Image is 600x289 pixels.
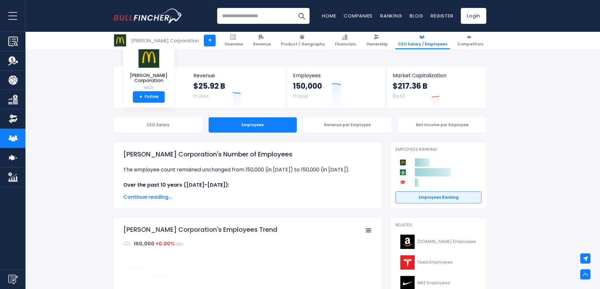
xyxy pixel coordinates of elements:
a: Competitors [454,32,486,49]
span: Revenue [253,42,271,47]
span: [DOMAIN_NAME] Employees [417,239,476,244]
span: Revenue [193,72,280,79]
span: Tesla Employees [417,260,453,265]
a: Go to homepage [114,9,182,23]
a: Revenue $25.92 B FY 2024 [187,67,287,108]
a: Product / Geography [278,32,328,49]
strong: 150,000 [293,81,322,91]
a: Blog [410,12,423,19]
a: [PERSON_NAME] Corporation MCD [128,46,169,91]
span: [PERSON_NAME] Corporation [128,73,169,83]
img: Starbucks Corporation competitors logo [399,168,407,176]
a: Register [431,12,453,19]
span: Product / Geography [281,42,325,47]
a: Ownership [363,32,391,49]
div: Employees [209,117,297,133]
div: Net Income per Employee [398,117,487,133]
a: Revenue [250,32,274,49]
a: Home [322,12,336,19]
li: at [PERSON_NAME] Corporation was 420,000 in fiscal year [DATE]. [123,189,372,204]
span: Employees [293,72,379,79]
img: McDonald's Corporation competitors logo [399,158,407,167]
strong: + [155,240,175,247]
small: MCD [128,85,169,91]
img: AMZN logo [399,235,415,249]
img: Yum! Brands competitors logo [399,178,407,187]
li: The employee count remained unchanged from 150,000 (in [DATE]) to 150,000 (in [DATE]). [123,166,372,174]
img: Bullfincher logo [114,9,182,23]
span: Competitors [457,42,483,47]
text: 375,000 [154,274,167,279]
span: Overview [225,42,243,47]
h1: [PERSON_NAME] Corporation's Number of Employees [123,149,372,159]
b: The highest number of employees [130,189,219,196]
span: Continue reading... [123,193,372,201]
a: CEO Salary / Employees [395,32,450,49]
div: [PERSON_NAME] Corporation [131,37,199,44]
img: graph_employee_icon.svg [123,240,131,247]
small: FY 2024 [193,93,209,99]
span: Market Capitalization [393,72,479,79]
strong: $217.36 B [393,81,427,91]
a: Login [461,8,486,24]
a: Market Capitalization $217.36 B [DATE] [386,67,486,108]
div: CEO Salary [114,117,202,133]
a: Financials [332,32,359,49]
small: FY 2024 [293,93,308,99]
a: [DOMAIN_NAME] Employees [396,233,482,251]
a: Ranking [380,12,402,19]
img: MCD logo [138,47,160,68]
span: Ownership [366,42,388,47]
tspan: [PERSON_NAME] Corporation's Employees Trend [123,225,277,234]
span: NIKE Employees [417,280,450,286]
img: TSLA logo [399,255,415,270]
b: Over the past 10 years ([DATE]-[DATE]): [123,181,229,189]
strong: $25.92 B [193,81,225,91]
strong: 150,000 [134,240,154,247]
text: 420,000 [129,265,143,270]
a: +Follow [133,91,165,103]
span: CEO Salary / Employees [398,42,447,47]
span: Financials [335,42,356,47]
a: Employees Ranking [396,191,482,203]
div: Revenue per Employee [303,117,392,133]
a: + [204,35,216,46]
a: Employees 150,000 FY 2024 [287,67,386,108]
img: MCD logo [114,34,126,46]
span: 2024 [176,243,183,246]
p: Related [396,223,482,228]
p: Employees Ranking [396,147,482,152]
strong: + [139,94,142,100]
strong: 0.00% [159,240,175,247]
small: [DATE] [393,93,405,99]
a: Tesla Employees [396,254,482,271]
button: Search [294,8,310,24]
a: Overview [222,32,246,49]
a: Companies [344,12,373,19]
img: Ownership [8,114,18,124]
